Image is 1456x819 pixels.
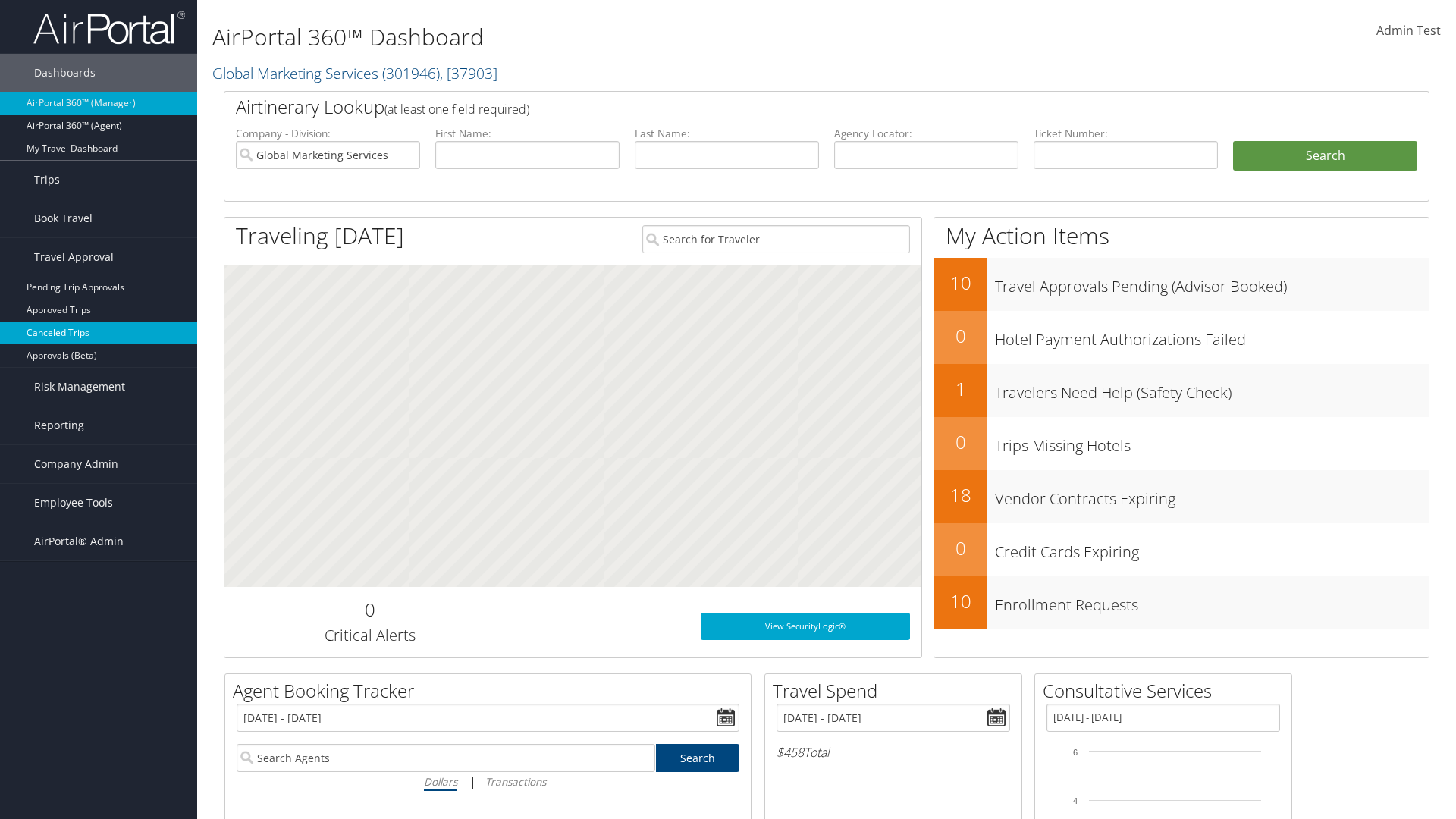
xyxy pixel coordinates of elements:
h3: Travel Approvals Pending (Advisor Booked) [995,268,1429,297]
span: Dashboards [34,54,96,92]
h2: 0 [934,323,987,349]
label: Last Name: [635,126,819,141]
h2: Travel Spend [773,678,1021,704]
a: 0Trips Missing Hotels [934,417,1429,470]
span: (at least one field required) [384,101,529,118]
a: Search [656,744,740,772]
a: 0Hotel Payment Authorizations Failed [934,311,1429,364]
h6: Total [777,744,1010,761]
span: Risk Management [34,368,125,406]
h3: Hotel Payment Authorizations Failed [995,322,1429,350]
div: | [237,772,739,791]
span: , [ 37903 ] [440,63,497,83]
i: Transactions [485,774,546,789]
span: ( 301946 ) [382,63,440,83]
button: Search [1233,141,1417,171]
span: $458 [777,744,804,761]
label: Company - Division: [236,126,420,141]
a: 10Travel Approvals Pending (Advisor Booked) [934,258,1429,311]
span: Employee Tools [34,484,113,522]
h1: AirPortal 360™ Dashboard [212,21,1031,53]
a: View SecurityLogic® [701,613,910,640]
h3: Credit Cards Expiring [995,534,1429,563]
h2: Airtinerary Lookup [236,94,1317,120]
span: Admin Test [1376,22,1441,39]
h3: Critical Alerts [236,625,504,646]
h3: Trips Missing Hotels [995,428,1429,457]
h1: My Action Items [934,220,1429,252]
span: Book Travel [34,199,93,237]
span: Trips [34,161,60,199]
input: Search for Traveler [642,225,910,253]
h2: 0 [934,429,987,455]
span: Travel Approval [34,238,114,276]
h2: 10 [934,588,987,614]
h2: 0 [934,535,987,561]
h2: 18 [934,482,987,508]
tspan: 6 [1073,748,1078,757]
h2: 1 [934,376,987,402]
label: First Name: [435,126,620,141]
tspan: 4 [1073,796,1078,805]
span: Reporting [34,406,84,444]
h2: Consultative Services [1043,678,1291,704]
h3: Travelers Need Help (Safety Check) [995,375,1429,403]
h3: Enrollment Requests [995,587,1429,616]
a: Admin Test [1376,8,1441,55]
a: Global Marketing Services [212,63,497,83]
span: AirPortal® Admin [34,522,124,560]
h3: Vendor Contracts Expiring [995,481,1429,510]
img: airportal-logo.png [33,10,185,45]
h1: Traveling [DATE] [236,220,404,252]
span: Company Admin [34,445,118,483]
h2: 0 [236,597,504,623]
a: 1Travelers Need Help (Safety Check) [934,364,1429,417]
a: 10Enrollment Requests [934,576,1429,629]
label: Ticket Number: [1034,126,1218,141]
a: 0Credit Cards Expiring [934,523,1429,576]
i: Dollars [424,774,457,789]
h2: 10 [934,270,987,296]
a: 18Vendor Contracts Expiring [934,470,1429,523]
input: Search Agents [237,744,655,772]
label: Agency Locator: [834,126,1018,141]
h2: Agent Booking Tracker [233,678,751,704]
